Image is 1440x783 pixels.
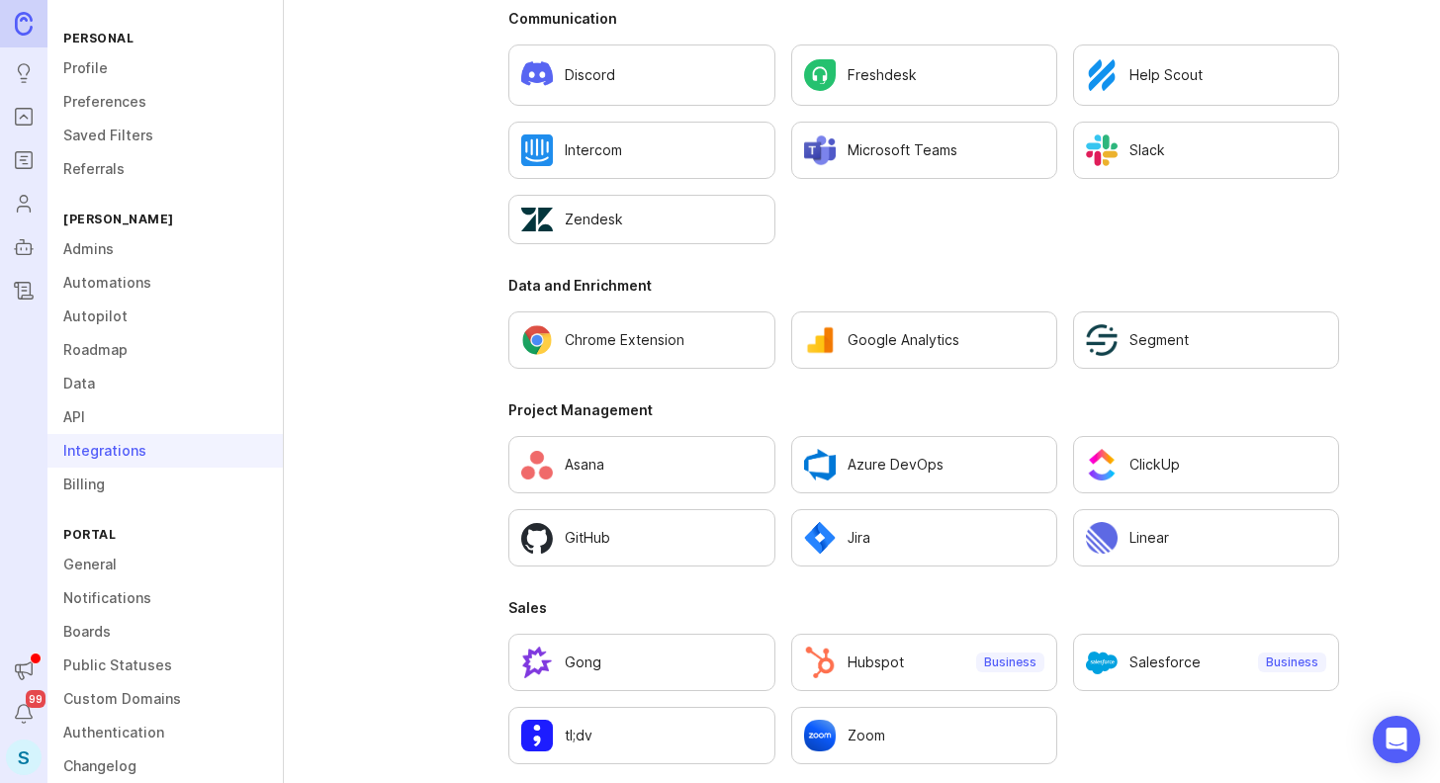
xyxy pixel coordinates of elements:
[565,652,601,672] p: Gong
[565,140,622,160] p: Intercom
[508,276,1339,296] h3: Data and Enrichment
[1073,436,1339,493] a: Configure ClickUp settings.
[47,716,283,749] a: Authentication
[984,654,1036,670] p: Business
[6,142,42,178] a: Roadmaps
[6,739,42,775] button: S
[6,186,42,221] a: Users
[508,509,774,566] a: Configure GitHub settings.
[508,44,774,106] a: Configure Discord settings.
[6,55,42,91] a: Ideas
[26,690,45,708] span: 99
[47,682,283,716] a: Custom Domains
[1129,140,1165,160] p: Slack
[508,598,1339,618] h3: Sales
[848,455,944,475] p: Azure DevOps
[565,528,610,548] p: GitHub
[47,649,283,682] a: Public Statuses
[6,229,42,265] a: Autopilot
[6,652,42,688] button: Announcements
[1073,509,1339,566] a: Configure Linear settings.
[47,333,283,367] a: Roadmap
[47,468,283,501] a: Billing
[47,232,283,266] a: Admins
[791,436,1057,493] a: Configure Azure DevOps settings.
[508,400,1339,420] h3: Project Management
[508,311,774,369] a: Configure Chrome Extension in a new tab.
[1073,122,1339,179] a: Configure Slack settings.
[1129,330,1189,350] p: Segment
[47,206,283,232] div: [PERSON_NAME]
[1129,652,1201,672] p: Salesforce
[508,436,774,493] a: Configure Asana settings.
[791,44,1057,106] a: Configure Freshdesk settings.
[848,652,904,672] p: Hubspot
[47,367,283,400] a: Data
[47,266,283,300] a: Automations
[6,273,42,308] a: Changelog
[47,548,283,581] a: General
[508,9,1339,29] h3: Communication
[791,311,1057,369] a: Configure Google Analytics settings.
[47,615,283,649] a: Boards
[1129,65,1203,85] p: Help Scout
[848,726,885,745] p: Zoom
[565,330,684,350] p: Chrome Extension
[47,152,283,186] a: Referrals
[791,707,1057,764] a: Configure Zoom settings.
[848,528,870,548] p: Jira
[791,509,1057,566] a: Configure Jira settings.
[47,51,283,85] a: Profile
[47,85,283,119] a: Preferences
[565,455,604,475] p: Asana
[47,400,283,434] a: API
[1073,311,1339,369] a: Configure Segment settings.
[47,521,283,548] div: Portal
[565,65,615,85] p: Discord
[47,119,283,152] a: Saved Filters
[1129,455,1180,475] p: ClickUp
[848,65,917,85] p: Freshdesk
[47,300,283,333] a: Autopilot
[848,140,957,160] p: Microsoft Teams
[1373,716,1420,763] div: Open Intercom Messenger
[508,195,774,244] a: Configure Zendesk settings.
[1266,654,1318,670] p: Business
[791,122,1057,179] a: Configure Microsoft Teams settings.
[791,634,1057,691] a: Configure Hubspot settings.
[1129,528,1169,548] p: Linear
[565,726,592,745] p: tl;dv
[47,25,283,51] div: Personal
[6,99,42,134] a: Portal
[47,581,283,615] a: Notifications
[15,12,33,35] img: Canny Home
[508,634,774,691] a: Configure Gong settings.
[1073,44,1339,106] a: Configure Help Scout settings.
[1073,634,1339,691] a: Configure Salesforce settings.
[565,210,623,229] p: Zendesk
[47,749,283,783] a: Changelog
[6,696,42,732] button: Notifications
[508,707,774,764] a: Configure tl;dv settings.
[508,122,774,179] a: Configure Intercom settings.
[848,330,959,350] p: Google Analytics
